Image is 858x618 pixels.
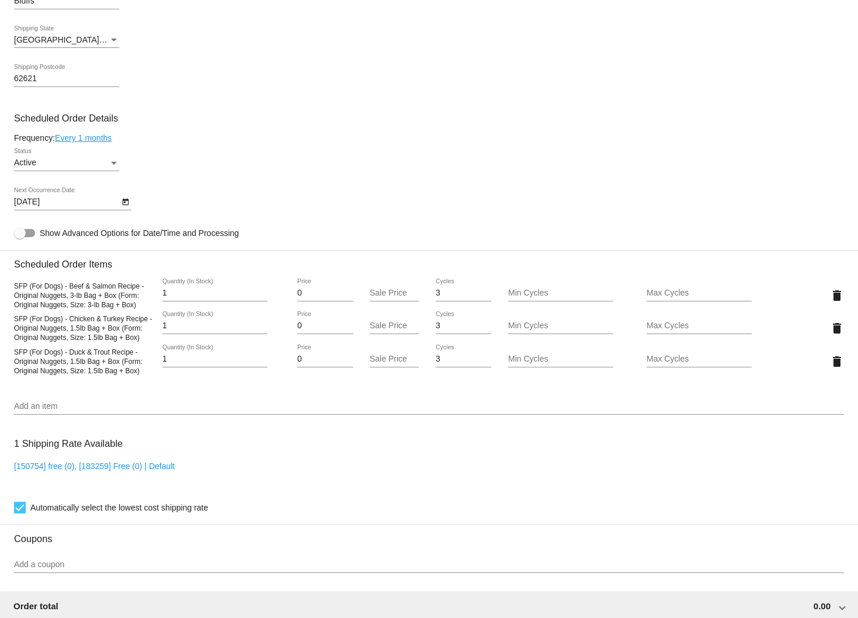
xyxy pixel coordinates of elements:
input: Max Cycles [647,321,752,331]
h3: Scheduled Order Items [14,250,844,270]
span: SFP (For Dogs) - Chicken & Turkey Recipe - Original Nuggets, 1.5lb Bag + Box (Form: Original Nugg... [14,315,152,342]
mat-icon: delete [830,289,844,303]
span: SFP (For Dogs) - Beef & Salmon Recipe - Original Nuggets, 3-lb Bag + Box (Form: Original Nuggets,... [14,282,144,309]
input: Max Cycles [647,289,752,298]
span: Automatically select the lowest cost shipping rate [30,501,208,515]
h3: Coupons [14,525,844,544]
input: Cycles [436,321,492,331]
input: Cycles [436,355,492,364]
span: SFP (For Dogs) - Duck & Trout Recipe - Original Nuggets, 1.5lb Bag + Box (Form: Original Nuggets,... [14,348,143,375]
span: 0.00 [814,601,831,611]
input: Sale Price [370,289,419,298]
input: Quantity (In Stock) [162,289,268,298]
input: Min Cycles [508,321,613,331]
mat-select: Status [14,158,119,168]
div: Frequency: [14,133,844,143]
button: Open calendar [119,195,131,207]
span: Active [14,158,36,167]
input: Quantity (In Stock) [162,321,268,331]
h3: 1 Shipping Rate Available [14,431,123,456]
a: Every 1 months [55,133,112,143]
input: Min Cycles [508,289,613,298]
input: Price [297,289,353,298]
input: Next Occurrence Date [14,197,119,207]
span: [GEOGRAPHIC_DATA] | [US_STATE] [14,35,151,44]
span: Show Advanced Options for Date/Time and Processing [40,227,239,239]
input: Add an item [14,402,844,411]
input: Price [297,321,353,331]
input: Add a coupon [14,560,844,570]
input: Quantity (In Stock) [162,355,268,364]
mat-icon: delete [830,321,844,335]
input: Price [297,355,353,364]
a: [150754] free (0), [183259] Free (0) | Default [14,461,175,471]
mat-icon: delete [830,355,844,369]
input: Min Cycles [508,355,613,364]
input: Max Cycles [647,355,752,364]
input: Shipping Postcode [14,74,119,84]
input: Cycles [436,289,492,298]
h3: Scheduled Order Details [14,113,844,124]
span: Order total [13,601,58,611]
input: Sale Price [370,355,419,364]
input: Sale Price [370,321,419,331]
mat-select: Shipping State [14,36,119,45]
